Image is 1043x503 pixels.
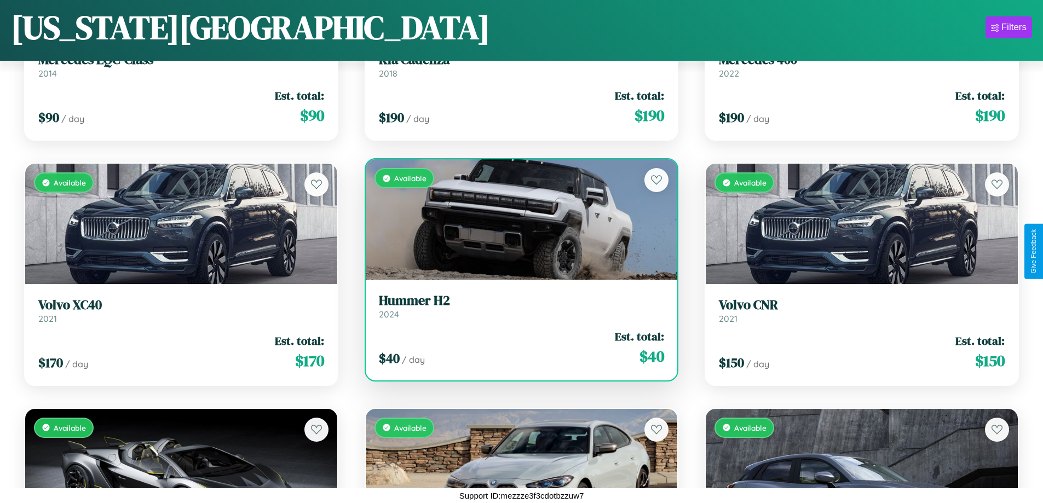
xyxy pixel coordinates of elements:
span: $ 170 [38,354,63,372]
span: $ 40 [639,345,664,367]
a: Mercedes 4002022 [719,52,1005,79]
h1: [US_STATE][GEOGRAPHIC_DATA] [11,5,490,50]
span: / day [746,359,769,369]
h3: Volvo CNR [719,297,1005,313]
a: Mercedes EQC-Class2014 [38,52,324,79]
span: 2024 [379,309,399,320]
span: Est. total: [275,88,324,103]
h3: Volvo XC40 [38,297,324,313]
span: / day [406,113,429,124]
span: 2021 [38,313,57,324]
span: Available [54,423,86,432]
span: Est. total: [955,333,1005,349]
span: $ 190 [719,108,744,126]
span: Est. total: [615,88,664,103]
a: Kia Cadenza2018 [379,52,665,79]
span: / day [65,359,88,369]
span: $ 150 [719,354,744,372]
span: 2021 [719,313,737,324]
span: $ 170 [295,350,324,372]
a: Volvo XC402021 [38,297,324,324]
span: $ 90 [38,108,59,126]
span: / day [746,113,769,124]
span: Available [394,423,427,432]
a: Volvo CNR2021 [719,297,1005,324]
span: Est. total: [955,88,1005,103]
span: 2014 [38,68,57,79]
span: Available [734,423,767,432]
span: / day [402,354,425,365]
span: $ 190 [635,105,664,126]
div: Give Feedback [1030,229,1038,274]
span: Available [394,174,427,183]
span: 2022 [719,68,739,79]
span: $ 90 [300,105,324,126]
span: / day [61,113,84,124]
span: Available [734,178,767,187]
p: Support ID: mezzze3f3cdotbzzuw7 [459,488,584,503]
span: $ 40 [379,349,400,367]
span: Available [54,178,86,187]
h3: Hummer H2 [379,293,665,309]
a: Hummer H22024 [379,293,665,320]
div: Filters [1001,22,1027,33]
span: 2018 [379,68,397,79]
span: Est. total: [615,328,664,344]
button: Filters [986,16,1032,38]
span: Est. total: [275,333,324,349]
span: $ 190 [975,105,1005,126]
span: $ 150 [975,350,1005,372]
span: $ 190 [379,108,404,126]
